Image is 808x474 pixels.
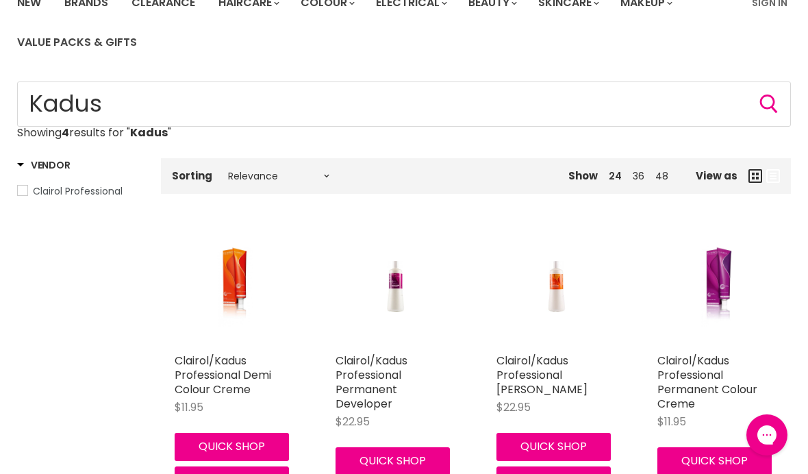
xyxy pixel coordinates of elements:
p: Showing results for " " [17,127,791,139]
form: Product [17,82,791,127]
a: Clairol/Kadus Professional Demi Developer [496,227,616,347]
a: Clairol/Kadus Professional Permanent Colour Creme [657,353,757,412]
a: Clairol Professional [17,184,144,199]
a: Value Packs & Gifts [7,28,147,57]
a: Clairol/Kadus Professional Demi Colour Creme [175,227,294,347]
img: Clairol/Kadus Professional Demi Developer [516,227,596,347]
a: Clairol/Kadus Professional [PERSON_NAME] [496,353,588,397]
iframe: Gorgias live chat messenger [740,410,794,460]
a: 24 [609,169,622,183]
span: Clairol Professional [33,184,123,198]
a: Clairol/Kadus Professional Demi Colour Creme [175,353,271,397]
span: $11.95 [175,399,203,415]
a: 36 [633,169,644,183]
button: Quick shop [496,433,611,460]
a: 48 [655,169,668,183]
a: Clairol/Kadus Professional Permanent Colour Creme [657,227,777,347]
button: Quick shop [175,433,289,460]
button: Search [758,93,780,115]
span: View as [696,170,737,182]
a: Clairol/Kadus Professional Permanent Developer [336,353,407,412]
input: Search [17,82,791,127]
span: Show [568,169,598,183]
strong: Kadus [130,125,168,140]
h3: Vendor [17,158,70,172]
label: Sorting [172,170,212,182]
span: $22.95 [336,414,370,429]
span: $22.95 [496,399,531,415]
img: Clairol/Kadus Professional Permanent Developer [355,227,435,347]
strong: 4 [62,125,69,140]
img: Clairol/Kadus Professional Demi Colour Creme [194,227,275,347]
span: $11.95 [657,414,686,429]
img: Clairol/Kadus Professional Permanent Colour Creme [677,227,757,347]
a: Clairol/Kadus Professional Permanent Developer [336,227,455,347]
